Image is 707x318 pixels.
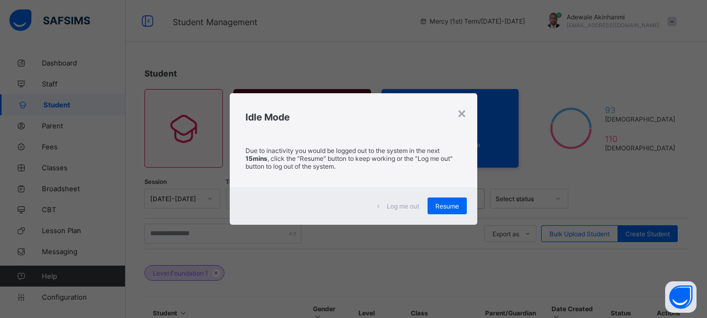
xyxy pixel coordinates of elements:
[245,147,462,170] p: Due to inactivity you would be logged out to the system in the next , click the "Resume" button t...
[457,104,467,122] div: ×
[387,202,419,210] span: Log me out
[435,202,459,210] span: Resume
[245,155,267,162] strong: 15mins
[245,112,462,123] h2: Idle Mode
[665,281,697,313] button: Open asap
